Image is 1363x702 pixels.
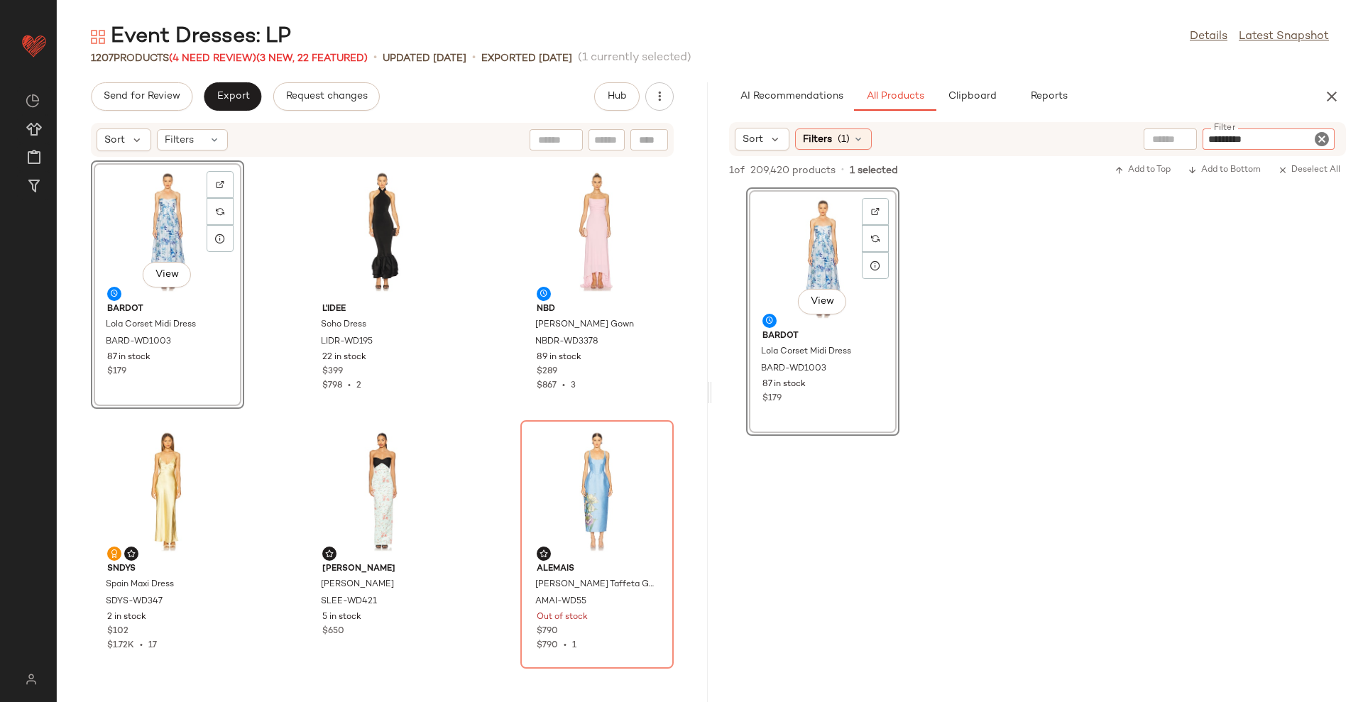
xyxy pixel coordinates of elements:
span: • [557,381,571,390]
button: View [798,289,846,314]
span: $650 [322,625,344,638]
span: 1 selected [850,163,898,178]
span: NBD [537,303,657,316]
button: Send for Review [91,82,192,111]
span: • [373,50,377,67]
span: [PERSON_NAME] Taffeta Gown [535,578,656,591]
span: Lola Corset Midi Dress [761,346,851,358]
i: Clear Filter [1313,131,1330,148]
img: svg%3e [26,94,40,108]
span: • [558,641,572,650]
img: BARD-WD1003_V1.jpg [96,165,239,297]
span: 3 [571,381,576,390]
span: View [810,296,834,307]
span: $1.72K [107,641,134,650]
button: Hub [594,82,640,111]
button: Add to Bottom [1182,162,1266,179]
span: 89 in stock [537,351,581,364]
span: Alemais [537,563,657,576]
span: Soho Dress [321,319,366,331]
span: (1 currently selected) [578,50,691,67]
img: svg%3e [325,549,334,558]
span: 5 in stock [322,611,361,624]
a: Details [1190,28,1227,45]
span: All Products [866,91,924,102]
img: SDYS-WD347_V1.jpg [96,425,239,557]
img: svg%3e [871,234,880,243]
span: AI Recommendations [740,91,843,102]
p: updated [DATE] [383,51,466,66]
span: (1) [838,132,850,147]
span: $798 [322,381,342,390]
img: svg%3e [216,180,224,189]
button: Deselect All [1272,162,1346,179]
img: svg%3e [127,549,136,558]
span: Request changes [285,91,368,102]
span: [PERSON_NAME] [322,563,443,576]
button: Export [204,82,261,111]
img: heart_red.DM2ytmEG.svg [20,31,48,60]
span: Clipboard [947,91,996,102]
span: Out of stock [537,611,588,624]
span: • [841,164,844,177]
div: Event Dresses: LP [91,23,291,51]
span: • [134,641,148,650]
button: View [143,262,191,287]
img: svg%3e [216,207,224,216]
span: LIDR-WD195 [321,336,373,349]
span: $399 [322,366,343,378]
span: $289 [537,366,557,378]
img: AMAI-WD55_V1.jpg [525,425,669,557]
span: Hub [607,91,627,102]
span: 1 [572,641,576,650]
span: 209,420 products [750,163,836,178]
span: 1207 [91,53,114,64]
button: Request changes [273,82,380,111]
span: • [342,381,356,390]
span: $790 [537,625,558,638]
img: svg%3e [17,674,45,685]
span: Export [216,91,249,102]
span: 22 in stock [322,351,366,364]
span: [PERSON_NAME] Gown [535,319,634,331]
span: 2 [356,381,361,390]
span: AMAI-WD55 [535,596,586,608]
span: Sort [104,133,125,148]
span: 2 in stock [107,611,146,624]
a: Latest Snapshot [1239,28,1329,45]
span: 17 [148,641,157,650]
span: (3 New, 22 Featured) [256,53,368,64]
span: Send for Review [103,91,180,102]
span: SNDYS [107,563,228,576]
span: SDYS-WD347 [106,596,163,608]
img: svg%3e [871,207,880,216]
span: Spain Maxi Dress [106,578,174,591]
span: 1 of [729,163,745,178]
p: Exported [DATE] [481,51,572,66]
span: View [155,269,179,280]
span: $790 [537,641,558,650]
img: svg%3e [110,549,119,558]
span: SLEE-WD421 [321,596,377,608]
img: LIDR-WD195_V1.jpg [311,165,454,297]
span: NBDR-WD3378 [535,336,598,349]
img: NBDR-WD3378_V1.jpg [525,165,669,297]
span: [PERSON_NAME] [321,578,394,591]
span: $102 [107,625,128,638]
span: L'IDEE [322,303,443,316]
span: • [472,50,476,67]
div: Products [91,51,368,66]
img: BARD-WD1003_V1.jpg [751,192,894,324]
span: Deselect All [1278,165,1340,175]
span: Add to Bottom [1188,165,1261,175]
button: Add to Top [1109,162,1176,179]
span: BARD-WD1003 [106,336,171,349]
img: svg%3e [540,549,548,558]
span: Filters [803,132,832,147]
span: (4 Need Review) [169,53,256,64]
span: BARD-WD1003 [761,363,826,375]
span: Sort [743,132,763,147]
span: Filters [165,133,194,148]
img: SLEE-WD421_V1.jpg [311,425,454,557]
span: Lola Corset Midi Dress [106,319,196,331]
